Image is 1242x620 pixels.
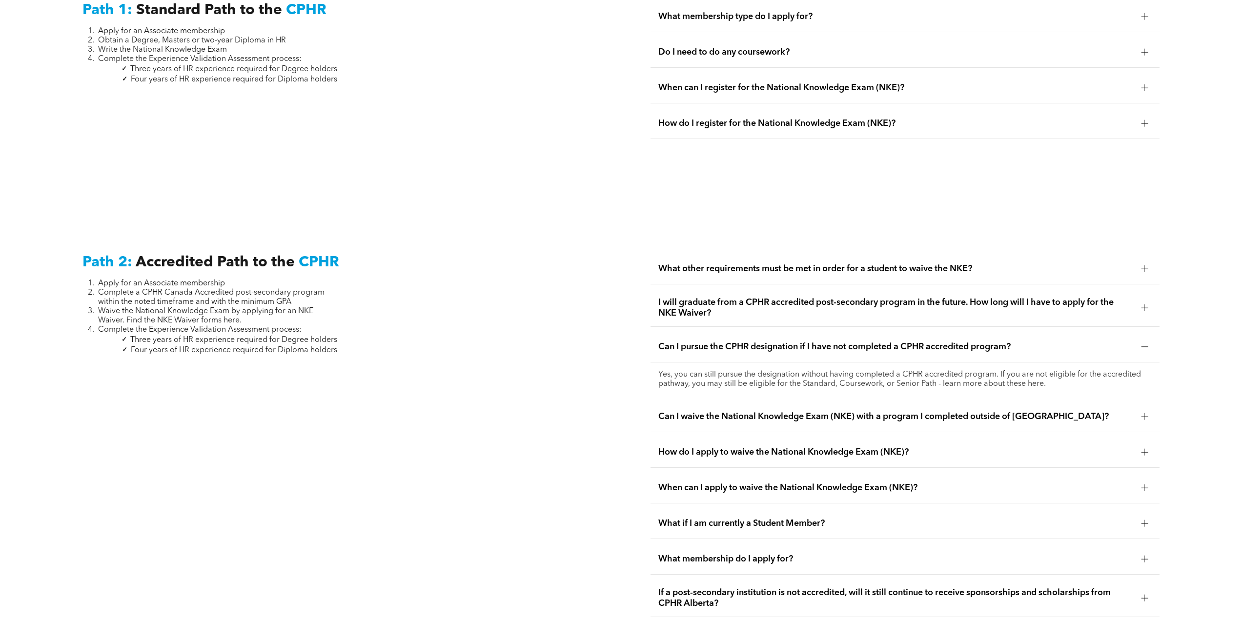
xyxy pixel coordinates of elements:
span: Accredited Path to the [136,255,295,270]
span: When can I apply to waive the National Knowledge Exam (NKE)? [658,482,1133,493]
span: Standard Path to the [136,3,282,18]
p: Yes, you can still pursue the designation without having completed a CPHR accredited program. If ... [658,370,1152,389]
span: Three years of HR experience required for Degree holders [130,65,337,73]
span: Can I waive the National Knowledge Exam (NKE) with a program I completed outside of [GEOGRAPHIC_D... [658,411,1133,422]
span: What other requirements must be met in order for a student to waive the NKE? [658,263,1133,274]
span: What membership do I apply for? [658,554,1133,564]
span: Complete the Experience Validation Assessment process: [98,55,302,63]
span: Three years of HR experience required for Degree holders [130,336,337,344]
span: Apply for an Associate membership [98,27,225,35]
span: Four years of HR experience required for Diploma holders [131,346,337,354]
span: Do I need to do any coursework? [658,47,1133,58]
span: CPHR [299,255,339,270]
span: Path 1: [82,3,132,18]
span: Four years of HR experience required for Diploma holders [131,76,337,83]
span: What if I am currently a Student Member? [658,518,1133,529]
span: How do I apply to waive the National Knowledge Exam (NKE)? [658,447,1133,458]
span: If a post-secondary institution is not accredited, will it still continue to receive sponsorships... [658,587,1133,609]
span: What membership type do I apply for? [658,11,1133,22]
span: When can I register for the National Knowledge Exam (NKE)? [658,82,1133,93]
span: Write the National Knowledge Exam [98,46,227,54]
span: How do I register for the National Knowledge Exam (NKE)? [658,118,1133,129]
span: Can I pursue the CPHR designation if I have not completed a CPHR accredited program? [658,341,1133,352]
span: Waive the National Knowledge Exam by applying for an NKE Waiver. Find the NKE Waiver forms here. [98,307,313,324]
span: Complete the Experience Validation Assessment process: [98,326,302,334]
span: Complete a CPHR Canada Accredited post-secondary program within the noted timeframe and with the ... [98,289,325,306]
span: I will graduate from a CPHR accredited post-secondary program in the future. How long will I have... [658,297,1133,319]
span: CPHR [286,3,326,18]
span: Apply for an Associate membership [98,280,225,287]
span: Path 2: [82,255,132,270]
span: Obtain a Degree, Masters or two-year Diploma in HR [98,37,286,44]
